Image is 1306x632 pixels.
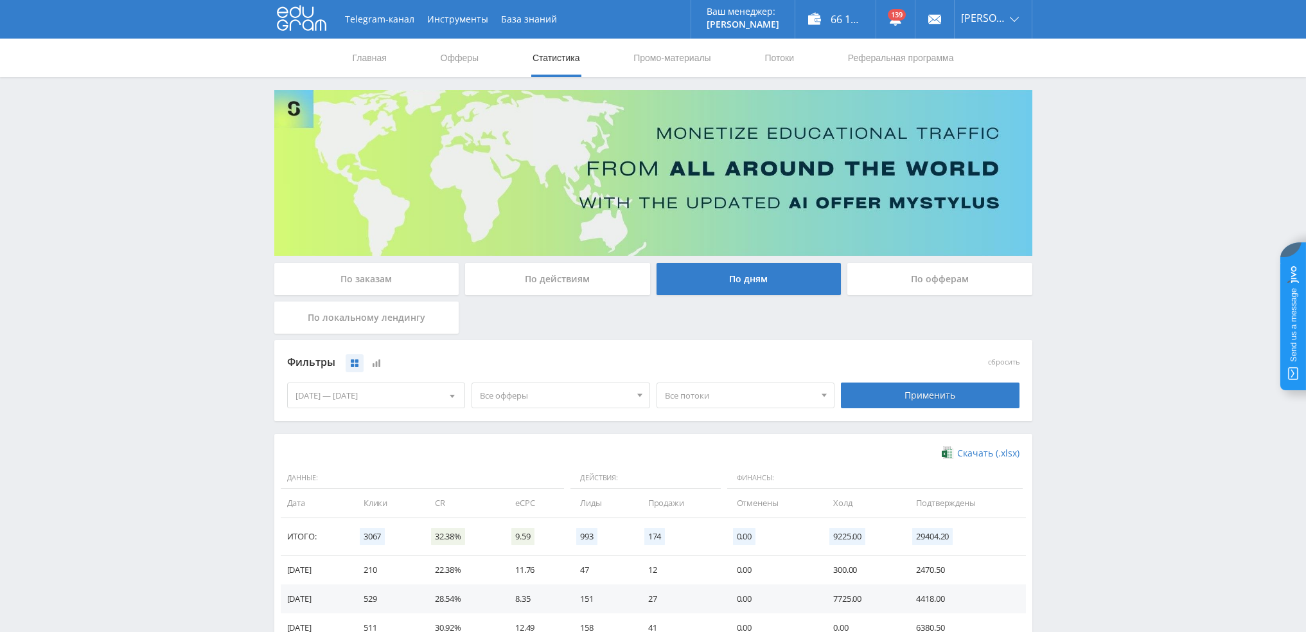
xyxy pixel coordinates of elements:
td: 47 [567,555,635,584]
td: 2470.50 [903,555,1025,584]
td: 210 [351,555,422,584]
span: 0.00 [733,528,755,545]
span: 3067 [360,528,385,545]
td: 11.76 [502,555,567,584]
div: По дням [657,263,842,295]
td: CR [422,489,502,518]
div: [DATE] — [DATE] [288,383,465,408]
span: Действия: [570,467,720,489]
div: По офферам [847,263,1032,295]
a: Главная [351,39,388,77]
a: Промо-материалы [632,39,712,77]
a: Офферы [439,39,481,77]
div: По действиям [465,263,650,295]
button: сбросить [988,358,1019,366]
td: 0.00 [724,555,821,584]
td: 529 [351,584,422,613]
td: [DATE] [281,555,351,584]
span: Скачать (.xlsx) [957,448,1019,458]
a: Потоки [763,39,795,77]
div: По локальному лендингу [274,302,459,334]
a: Статистика [531,39,581,77]
td: Холд [820,489,903,518]
span: 29404.20 [912,528,953,545]
td: Клики [351,489,422,518]
td: 7725.00 [820,584,903,613]
td: 0.00 [724,584,821,613]
span: Все офферы [480,383,630,408]
span: 993 [576,528,597,545]
td: 28.54% [422,584,502,613]
td: Отменены [724,489,821,518]
td: 22.38% [422,555,502,584]
div: По заказам [274,263,459,295]
p: Ваш менеджер: [707,6,779,17]
img: xlsx [942,446,953,459]
td: Продажи [635,489,724,518]
td: [DATE] [281,584,351,613]
td: Итого: [281,518,351,555]
td: Подтверждены [903,489,1025,518]
span: 9225.00 [829,528,865,545]
td: 8.35 [502,584,567,613]
span: Все потоки [665,383,815,408]
span: Данные: [281,467,565,489]
p: [PERSON_NAME] [707,19,779,30]
span: 32.38% [431,528,465,545]
div: Фильтры [287,353,835,372]
td: eCPC [502,489,567,518]
span: 9.59 [511,528,534,545]
td: 300.00 [820,555,903,584]
td: 4418.00 [903,584,1025,613]
a: Реферальная программа [847,39,955,77]
td: Дата [281,489,351,518]
td: 27 [635,584,724,613]
span: Финансы: [727,467,1023,489]
div: Применить [841,383,1019,408]
td: 151 [567,584,635,613]
a: Скачать (.xlsx) [942,447,1019,460]
td: 12 [635,555,724,584]
td: Лиды [567,489,635,518]
img: Banner [274,90,1032,256]
span: [PERSON_NAME] [961,13,1006,23]
span: 174 [644,528,666,545]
